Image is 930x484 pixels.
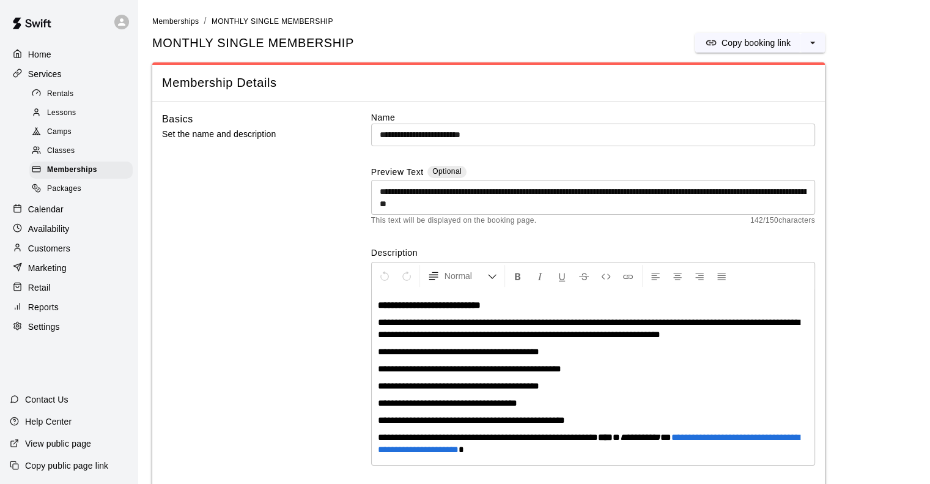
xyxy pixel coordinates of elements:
[29,124,133,141] div: Camps
[29,105,133,122] div: Lessons
[25,437,91,450] p: View public page
[10,239,128,258] a: Customers
[711,265,732,287] button: Justify Align
[574,265,594,287] button: Format Strikethrough
[47,183,81,195] span: Packages
[695,33,825,53] div: split button
[800,33,825,53] button: select merge strategy
[47,145,75,157] span: Classes
[29,142,138,161] a: Classes
[28,68,62,80] p: Services
[530,265,550,287] button: Format Italics
[212,17,333,26] span: MONTHLY SINGLE MEMBERSHIP
[396,265,417,287] button: Redo
[596,265,616,287] button: Insert Code
[28,301,59,313] p: Reports
[204,15,206,28] li: /
[423,265,502,287] button: Formatting Options
[152,17,199,26] span: Memberships
[29,181,133,198] div: Packages
[47,88,74,100] span: Rentals
[507,265,528,287] button: Format Bold
[371,215,537,227] span: This text will be displayed on the booking page.
[29,86,133,103] div: Rentals
[10,200,128,218] a: Calendar
[371,166,424,180] label: Preview Text
[28,242,70,255] p: Customers
[47,164,97,176] span: Memberships
[29,84,138,103] a: Rentals
[29,162,133,179] div: Memberships
[25,415,72,428] p: Help Center
[371,247,815,259] label: Description
[162,75,815,91] span: Membership Details
[28,262,67,274] p: Marketing
[10,318,128,336] a: Settings
[28,281,51,294] p: Retail
[162,111,193,127] h6: Basics
[28,223,70,235] p: Availability
[445,270,487,282] span: Normal
[10,259,128,277] a: Marketing
[25,460,108,472] p: Copy public page link
[152,15,915,28] nav: breadcrumb
[10,278,128,297] a: Retail
[29,180,138,199] a: Packages
[689,265,710,287] button: Right Align
[432,167,462,176] span: Optional
[28,321,60,333] p: Settings
[47,107,76,119] span: Lessons
[618,265,638,287] button: Insert Link
[29,123,138,142] a: Camps
[371,111,815,124] label: Name
[750,215,815,227] span: 142 / 150 characters
[10,298,128,316] a: Reports
[29,103,138,122] a: Lessons
[695,33,800,53] button: Copy booking link
[552,265,572,287] button: Format Underline
[162,127,332,142] p: Set the name and description
[10,220,128,238] a: Availability
[721,37,791,49] p: Copy booking link
[645,265,666,287] button: Left Align
[10,45,128,64] a: Home
[374,265,395,287] button: Undo
[28,48,51,61] p: Home
[47,126,72,138] span: Camps
[29,161,138,180] a: Memberships
[667,265,688,287] button: Center Align
[10,65,128,83] a: Services
[29,143,133,160] div: Classes
[152,35,354,51] span: MONTHLY SINGLE MEMBERSHIP
[25,393,68,406] p: Contact Us
[152,16,199,26] a: Memberships
[28,203,64,215] p: Calendar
